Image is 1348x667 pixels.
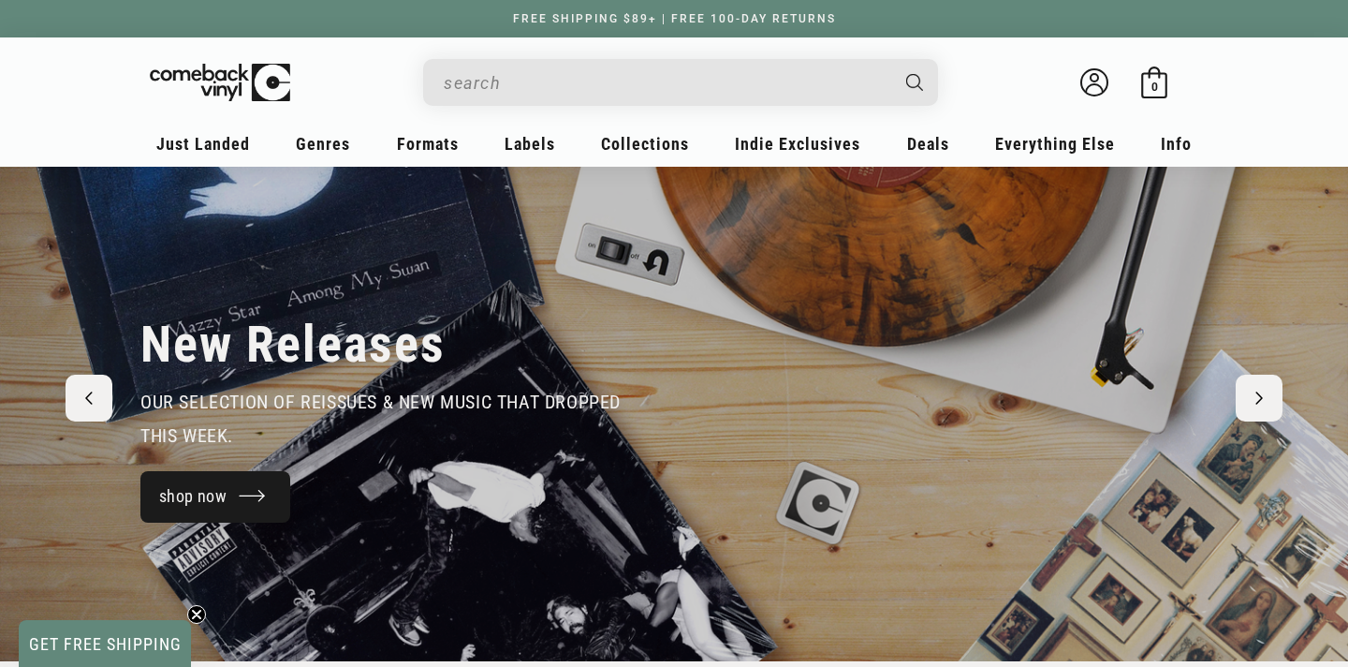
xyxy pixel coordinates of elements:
[907,134,949,154] span: Deals
[1161,134,1192,154] span: Info
[423,59,938,106] div: Search
[140,314,446,376] h2: New Releases
[444,64,887,102] input: When autocomplete results are available use up and down arrows to review and enter to select
[505,134,555,154] span: Labels
[140,471,290,523] a: shop now
[187,605,206,624] button: Close teaser
[494,12,855,25] a: FREE SHIPPING $89+ | FREE 100-DAY RETURNS
[995,134,1115,154] span: Everything Else
[66,375,112,422] button: Previous slide
[29,634,182,654] span: GET FREE SHIPPING
[19,620,191,667] div: GET FREE SHIPPINGClose teaser
[140,391,621,447] span: our selection of reissues & new music that dropped this week.
[601,134,689,154] span: Collections
[156,134,250,154] span: Just Landed
[1236,375,1282,422] button: Next slide
[397,134,459,154] span: Formats
[296,134,350,154] span: Genres
[1151,80,1158,94] span: 0
[890,59,941,106] button: Search
[735,134,860,154] span: Indie Exclusives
